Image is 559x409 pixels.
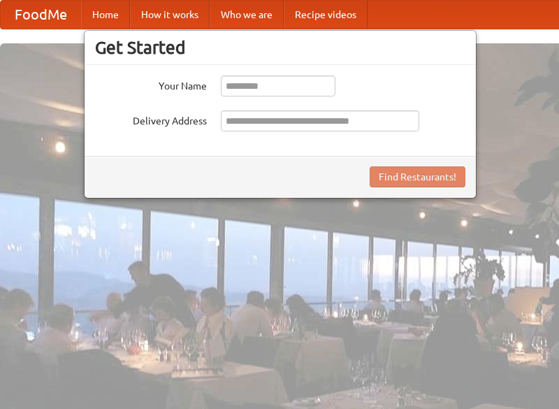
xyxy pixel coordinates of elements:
h3: Get Started [95,37,465,58]
a: FoodMe [1,1,81,29]
label: Delivery Address [95,110,207,128]
a: How it works [130,1,210,29]
label: Your Name [95,76,207,93]
a: Who we are [210,1,284,29]
button: Find Restaurants! [370,166,465,187]
a: Home [81,1,130,29]
a: Recipe videos [284,1,368,29]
